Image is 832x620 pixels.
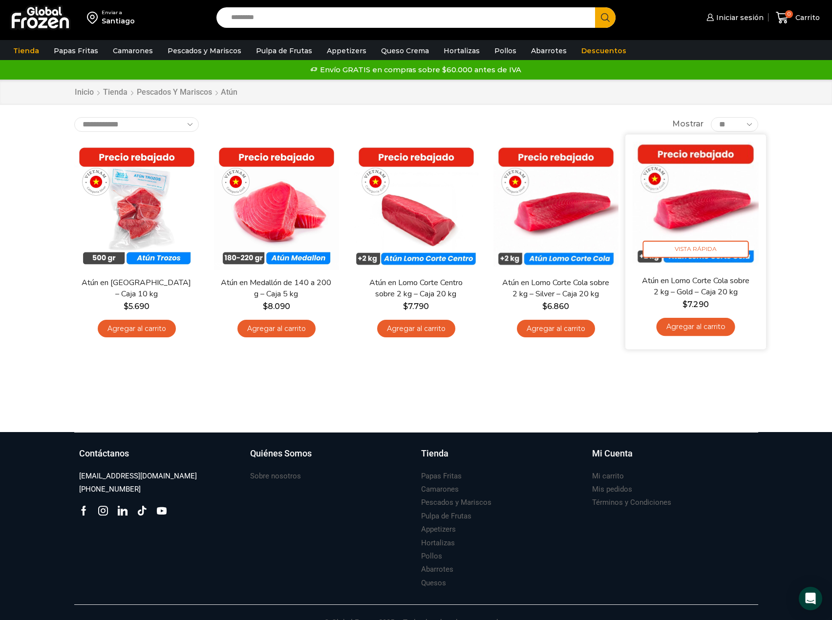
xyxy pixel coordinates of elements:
[421,538,455,548] h3: Hortalizas
[592,470,624,483] a: Mi carrito
[263,302,268,311] span: $
[639,275,752,298] a: Atún en Lomo Corte Cola sobre 2 kg – Gold – Caja 20 kg
[136,87,213,98] a: Pescados y Mariscos
[220,277,332,300] a: Atún en Medallón de 140 a 200 g – Caja 5 kg
[421,496,491,509] a: Pescados y Mariscos
[592,447,753,470] a: Mi Cuenta
[683,299,687,309] span: $
[421,578,446,588] h3: Quesos
[250,471,301,481] h3: Sobre nosotros
[421,524,456,535] h3: Appetizers
[421,447,448,460] h3: Tienda
[250,447,411,470] a: Quiénes Somos
[421,483,459,496] a: Camarones
[592,483,632,496] a: Mis pedidos
[221,87,237,97] h1: Atún
[163,41,246,60] a: Pescados y Mariscos
[79,447,240,470] a: Contáctanos
[102,9,135,16] div: Enviar a
[421,470,462,483] a: Papas Fritas
[322,41,371,60] a: Appetizers
[421,484,459,495] h3: Camarones
[526,41,572,60] a: Abarrotes
[421,551,442,561] h3: Pollos
[74,87,237,98] nav: Breadcrumb
[108,41,158,60] a: Camarones
[403,302,429,311] bdi: 7.790
[124,302,128,311] span: $
[595,7,616,28] button: Search button
[421,497,491,508] h3: Pescados y Mariscos
[421,550,442,563] a: Pollos
[421,537,455,550] a: Hortalizas
[799,587,822,610] div: Open Intercom Messenger
[251,41,317,60] a: Pulpa de Frutas
[592,484,632,495] h3: Mis pedidos
[98,320,176,338] a: Agregar al carrito: “Atún en Trozos - Caja 10 kg”
[542,302,547,311] span: $
[8,41,44,60] a: Tienda
[421,577,446,590] a: Quesos
[250,470,301,483] a: Sobre nosotros
[421,511,471,521] h3: Pulpa de Frutas
[49,41,103,60] a: Papas Fritas
[421,447,582,470] a: Tienda
[79,471,197,481] h3: [EMAIL_ADDRESS][DOMAIN_NAME]
[592,496,671,509] a: Términos y Condiciones
[592,497,671,508] h3: Términos y Condiciones
[79,447,129,460] h3: Contáctanos
[439,41,485,60] a: Hortalizas
[421,564,453,575] h3: Abarrotes
[376,41,434,60] a: Queso Crema
[377,320,455,338] a: Agregar al carrito: “Atún en Lomo Corte Centro sobre 2 kg - Caja 20 kg”
[79,483,141,496] a: [PHONE_NUMBER]
[421,523,456,536] a: Appetizers
[250,447,312,460] h3: Quiénes Somos
[80,277,192,300] a: Atún en [GEOGRAPHIC_DATA] – Caja 10 kg
[403,302,408,311] span: $
[576,41,631,60] a: Descuentos
[793,13,820,22] span: Carrito
[79,470,197,483] a: [EMAIL_ADDRESS][DOMAIN_NAME]
[79,484,141,495] h3: [PHONE_NUMBER]
[237,320,316,338] a: Agregar al carrito: “Atún en Medallón de 140 a 200 g - Caja 5 kg”
[263,302,290,311] bdi: 8.090
[421,510,471,523] a: Pulpa de Frutas
[683,299,708,309] bdi: 7.290
[360,277,472,300] a: Atún en Lomo Corte Centro sobre 2 kg – Caja 20 kg
[517,320,595,338] a: Agregar al carrito: “Atún en Lomo Corte Cola sobre 2 kg - Silver - Caja 20 kg”
[421,471,462,481] h3: Papas Fritas
[785,10,793,18] span: 0
[656,318,735,336] a: Agregar al carrito: “Atún en Lomo Corte Cola sobre 2 kg - Gold – Caja 20 kg”
[490,41,521,60] a: Pollos
[102,16,135,26] div: Santiago
[103,87,128,98] a: Tienda
[124,302,149,311] bdi: 5.690
[642,241,748,258] span: Vista Rápida
[592,471,624,481] h3: Mi carrito
[499,277,612,300] a: Atún en Lomo Corte Cola sobre 2 kg – Silver – Caja 20 kg
[592,447,633,460] h3: Mi Cuenta
[74,87,94,98] a: Inicio
[672,119,704,130] span: Mostrar
[773,6,822,29] a: 0 Carrito
[704,8,764,27] a: Iniciar sesión
[421,563,453,576] a: Abarrotes
[74,117,199,132] select: Pedido de la tienda
[714,13,764,22] span: Iniciar sesión
[542,302,569,311] bdi: 6.860
[87,9,102,26] img: address-field-icon.svg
